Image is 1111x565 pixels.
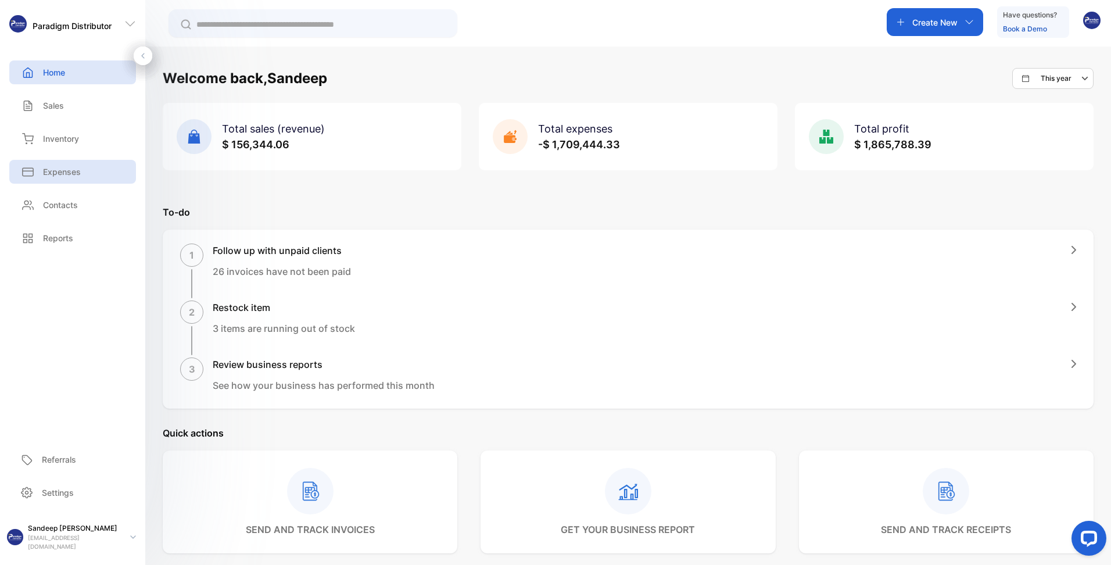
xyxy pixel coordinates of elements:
[213,357,435,371] h1: Review business reports
[43,199,78,211] p: Contacts
[854,123,909,135] span: Total profit
[912,16,958,28] p: Create New
[1003,9,1057,21] p: Have questions?
[1083,8,1101,36] button: avatar
[189,248,194,262] p: 1
[213,264,351,278] p: 26 invoices have not been paid
[1012,68,1094,89] button: This year
[1041,73,1071,84] p: This year
[33,20,112,32] p: Paradigm Distributor
[246,523,375,537] p: send and track invoices
[1062,516,1111,565] iframe: LiveChat chat widget
[189,362,195,376] p: 3
[43,99,64,112] p: Sales
[213,321,355,335] p: 3 items are running out of stock
[163,426,1094,440] p: Quick actions
[881,523,1011,537] p: send and track receipts
[42,487,74,499] p: Settings
[1083,12,1101,29] img: avatar
[43,232,73,244] p: Reports
[1003,24,1047,33] a: Book a Demo
[538,123,612,135] span: Total expenses
[163,68,327,89] h1: Welcome back, Sandeep
[854,138,931,151] span: $ 1,865,788.39
[213,244,351,258] h1: Follow up with unpaid clients
[887,8,983,36] button: Create New
[43,66,65,78] p: Home
[213,378,435,392] p: See how your business has performed this month
[28,534,121,551] p: [EMAIL_ADDRESS][DOMAIN_NAME]
[163,205,1094,219] p: To-do
[561,523,695,537] p: get your business report
[189,305,195,319] p: 2
[7,529,23,545] img: profile
[213,301,355,314] h1: Restock item
[28,523,121,534] p: Sandeep [PERSON_NAME]
[9,15,27,33] img: logo
[222,138,289,151] span: $ 156,344.06
[43,166,81,178] p: Expenses
[222,123,325,135] span: Total sales (revenue)
[43,133,79,145] p: Inventory
[538,138,620,151] span: -$ 1,709,444.33
[42,453,76,466] p: Referrals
